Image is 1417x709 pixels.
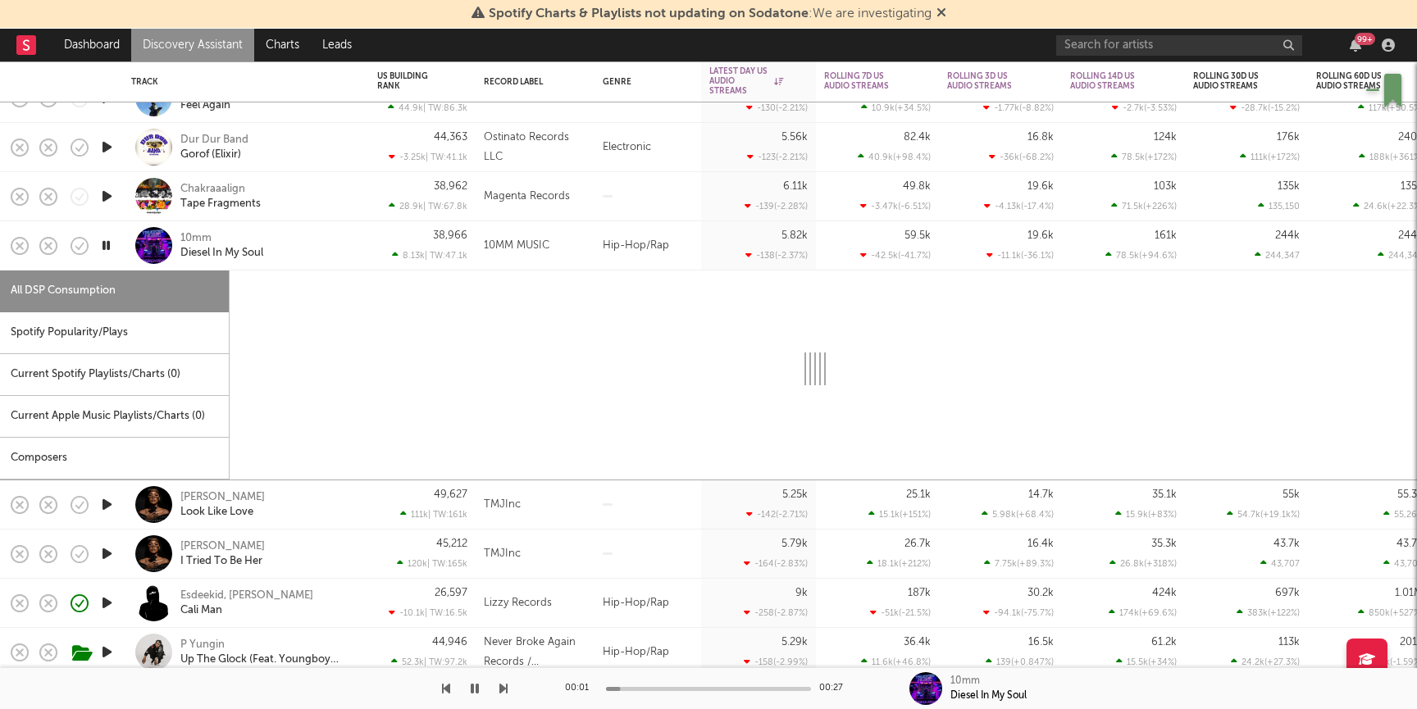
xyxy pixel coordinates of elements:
[870,607,931,618] div: -51k ( -21.5 % )
[904,539,931,549] div: 26.7k
[180,246,263,261] a: Diesel In My Soul
[1151,539,1177,549] div: 35.3k
[489,7,809,20] span: Spotify Charts & Playlists not updating on Sodatone
[1154,132,1177,143] div: 124k
[180,490,265,505] div: [PERSON_NAME]
[1111,152,1177,162] div: 78.5k ( +172 % )
[868,509,931,520] div: 15.1k ( +151 % )
[1151,637,1177,648] div: 61.2k
[1275,230,1300,241] div: 244k
[904,132,931,143] div: 82.4k
[1237,607,1300,618] div: 383k ( +122 % )
[484,77,562,87] div: Record Label
[180,603,222,618] a: Cali Man
[744,657,808,667] div: -158 ( -2.99 % )
[1350,39,1361,52] button: 99+
[908,588,931,598] div: 187k
[950,674,980,689] div: 10mm
[983,607,1054,618] div: -94.1k ( -75.7 % )
[484,633,586,672] div: Never Broke Again Records / UnitedMasters
[1027,588,1054,598] div: 30.2k
[180,539,265,554] div: [PERSON_NAME]
[1275,588,1300,598] div: 697k
[489,7,932,20] span: : We are investigating
[377,558,467,569] div: 120k | TW: 165k
[1028,637,1054,648] div: 16.5k
[311,29,363,61] a: Leads
[377,250,467,261] div: 8.13k | TW: 47.1k
[744,607,808,618] div: -258 ( -2.87 % )
[1230,102,1300,113] div: -28.7k ( -15.2 % )
[1115,509,1177,520] div: 15.9k ( +83 % )
[795,588,808,598] div: 9k
[904,230,931,241] div: 59.5k
[819,679,852,698] div: 00:27
[984,558,1054,569] div: 7.75k ( +89.3 % )
[950,689,1027,703] div: Diesel In My Soul
[1316,71,1398,91] div: Rolling 60D US Audio Streams
[1255,250,1300,261] div: 244,347
[52,29,131,61] a: Dashboard
[377,657,467,667] div: 52.3k | TW: 97.2k
[745,201,808,211] div: -139 ( -2.28 % )
[434,132,467,143] div: 44,363
[982,509,1054,520] div: 5.98k ( +68.4 % )
[745,250,808,261] div: -138 ( -2.37 % )
[595,579,701,628] div: Hip-Hop/Rap
[1116,657,1177,667] div: 15.5k ( +34 % )
[984,201,1054,211] div: -4.13k ( -17.4 % )
[180,148,241,162] div: Gorof (Elixir)
[781,637,808,648] div: 5.29k
[783,181,808,192] div: 6.11k
[781,539,808,549] div: 5.79k
[1258,201,1300,211] div: 135,150
[1109,558,1177,569] div: 26.8k ( +318 % )
[1109,607,1177,618] div: 174k ( +69.6 % )
[180,133,248,148] a: Dur Dur Band
[1231,657,1300,667] div: 24.2k ( +27.3 % )
[986,250,1054,261] div: -11.1k ( -36.1 % )
[595,123,701,172] div: Electronic
[484,544,521,564] div: TMJInc
[254,29,311,61] a: Charts
[484,593,552,613] div: Lizzy Records
[781,230,808,241] div: 5.82k
[180,98,230,113] div: Feel Again
[436,539,467,549] div: 45,212
[1278,637,1300,648] div: 113k
[180,182,245,197] a: Chakraaalign
[1355,33,1375,45] div: 99 +
[1027,539,1054,549] div: 16.4k
[180,638,225,652] a: P Yungin
[1070,71,1152,91] div: Rolling 14D US Audio Streams
[131,29,254,61] a: Discovery Assistant
[180,554,262,569] a: I Tried To Be Her
[180,652,357,667] a: Up The Glock (Feat. Youngboy Never Broke Again)
[377,509,467,520] div: 111k | TW: 161k
[484,128,586,167] div: Ostinato Records LLC
[904,637,931,648] div: 36.4k
[434,181,467,192] div: 38,962
[746,102,808,113] div: -130 ( -2.21 % )
[1154,181,1177,192] div: 103k
[936,7,946,20] span: Dismiss
[180,505,253,520] div: Look Like Love
[860,250,931,261] div: -42.5k ( -41.7 % )
[1277,132,1300,143] div: 176k
[1260,558,1300,569] div: 43,707
[1155,230,1177,241] div: 161k
[377,201,467,211] div: 28.9k | TW: 67.8k
[782,489,808,500] div: 5.25k
[903,181,931,192] div: 49.8k
[1240,152,1300,162] div: 111k ( +172 % )
[180,589,313,603] div: Esdeekid, [PERSON_NAME]
[1027,181,1054,192] div: 19.6k
[1193,71,1275,91] div: Rolling 30D US Audio Streams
